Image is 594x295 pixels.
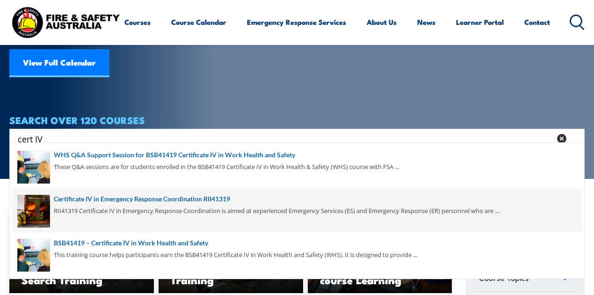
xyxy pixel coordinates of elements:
a: Course Calendar [171,11,226,33]
a: Courses [124,11,151,33]
a: BSB41419 – Certificate IV in Work Health and Safety [17,238,577,248]
a: View Full Calendar [9,49,109,77]
a: WHS Q&A Support Session for BSB41419 Certificate IV in Work Health and Safety [17,150,577,160]
a: Certificate IV in Emergency Response Coordination RII41319 [17,194,577,204]
form: Search form [20,132,553,145]
a: About Us [367,11,397,33]
h3: Underground Specialist (BG4) Rescue Training [171,253,291,285]
input: Search input [18,132,551,146]
button: Search magnifier button [568,132,581,145]
h4: SEARCH OVER 120 COURSES [9,115,585,125]
h3: Underground Fire and Search Training [22,264,142,285]
a: News [417,11,435,33]
a: Emergency Response Services [247,11,346,33]
h3: Provide [MEDICAL_DATA] Training inc. Pre-course Learning [320,242,440,285]
a: Contact [524,11,550,33]
a: Learner Portal [456,11,504,33]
